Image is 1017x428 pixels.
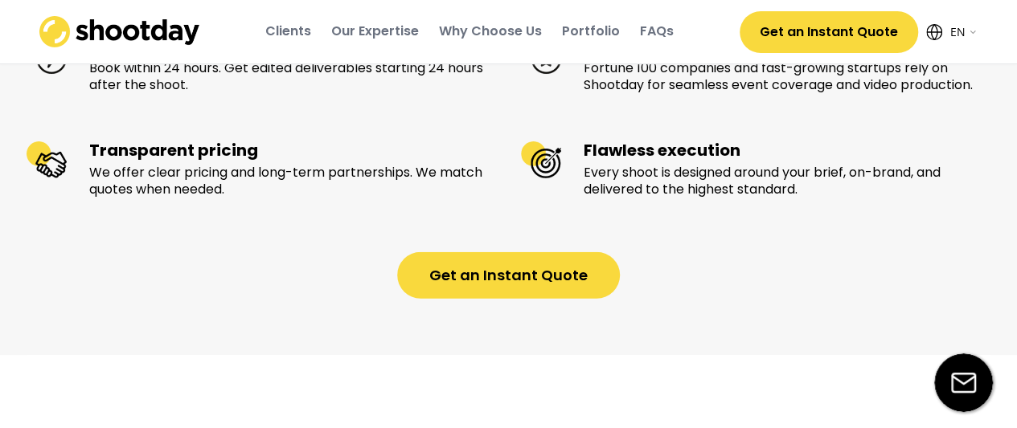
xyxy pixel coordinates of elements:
img: Icon%20feather-globe%20%281%29.svg [926,24,942,40]
button: Get an Instant Quote [740,11,918,53]
div: Clients [265,22,311,40]
div: Why Choose Us [439,22,542,40]
div: Transparent pricing [89,140,497,161]
img: shootday_logo.png [39,16,200,47]
div: Flawless execution [584,140,991,161]
button: Get an Instant Quote [397,252,620,299]
div: FAQs [640,22,674,40]
div: Our Expertise [331,22,419,40]
img: email-icon%20%281%29.svg [934,353,993,412]
img: Flawless execution [521,140,561,180]
img: Transparent pricing [27,140,67,180]
div: Portfolio [562,22,620,40]
div: Book within 24 hours. Get edited deliverables starting 24 hours after the shoot. [89,60,497,94]
div: We offer clear pricing and long-term partnerships. We match quotes when needed. [89,165,497,198]
div: Fortune 100 companies and fast-growing startups rely on Shootday for seamless event coverage and ... [584,60,991,94]
div: Every shoot is designed around your brief, on-brand, and delivered to the highest standard. [584,165,991,198]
